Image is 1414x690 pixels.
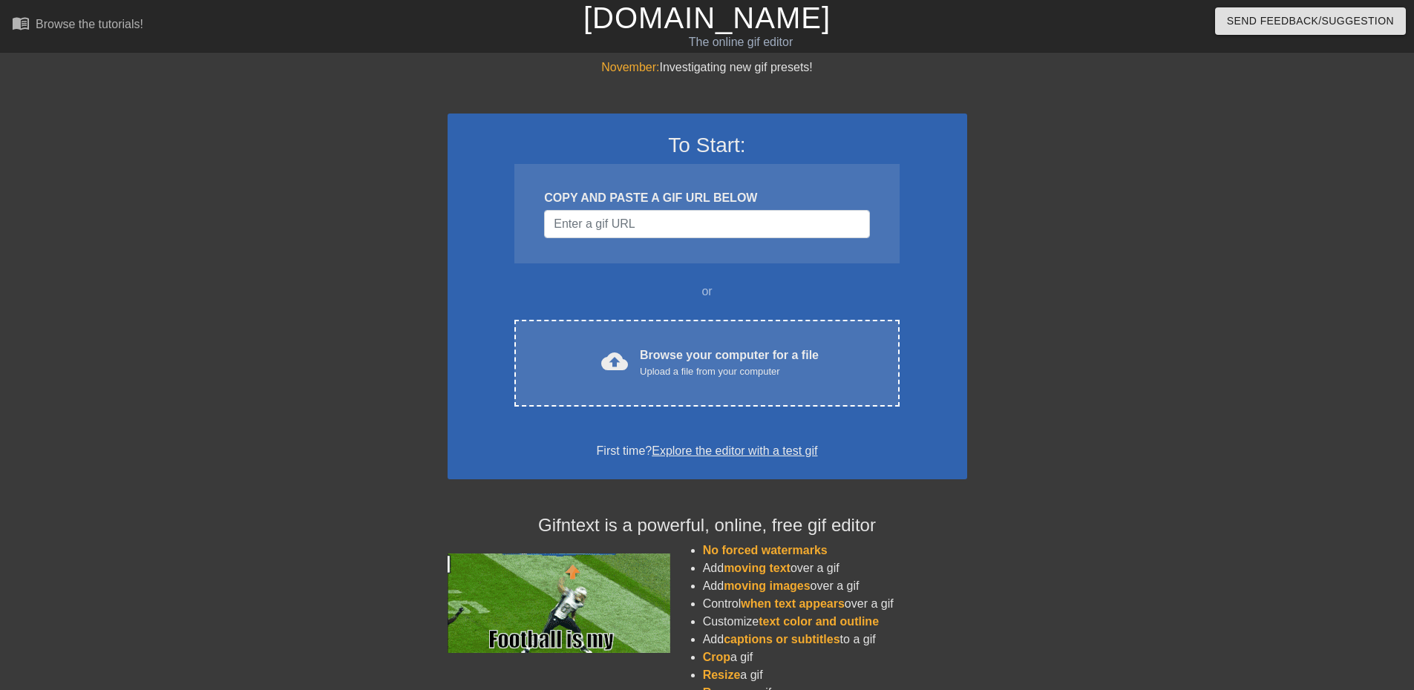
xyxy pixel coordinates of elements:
[703,648,967,666] li: a gif
[703,666,967,684] li: a gif
[544,210,869,238] input: Username
[741,597,845,610] span: when text appears
[479,33,1003,51] div: The online gif editor
[467,133,948,158] h3: To Start:
[12,14,143,37] a: Browse the tutorials!
[467,442,948,460] div: First time?
[724,562,791,574] span: moving text
[703,595,967,613] li: Control over a gif
[583,1,831,34] a: [DOMAIN_NAME]
[703,651,730,663] span: Crop
[703,668,741,681] span: Resize
[601,61,659,73] span: November:
[703,631,967,648] li: Add to a gif
[703,544,828,556] span: No forced watermarks
[724,633,839,645] span: captions or subtitles
[724,579,810,592] span: moving images
[703,559,967,577] li: Add over a gif
[448,515,967,536] h4: Gifntext is a powerful, online, free gif editor
[703,577,967,595] li: Add over a gif
[486,283,929,300] div: or
[640,364,819,379] div: Upload a file from your computer
[640,346,819,379] div: Browse your computer for a file
[1227,12,1394,30] span: Send Feedback/Suggestion
[36,18,143,30] div: Browse the tutorials!
[759,615,879,628] span: text color and outline
[544,189,869,207] div: COPY AND PASTE A GIF URL BELOW
[448,553,670,653] img: football_small.gif
[1215,7,1406,35] button: Send Feedback/Suggestion
[652,444,817,457] a: Explore the editor with a test gif
[601,348,628,375] span: cloud_upload
[448,59,967,76] div: Investigating new gif presets!
[12,14,30,32] span: menu_book
[703,613,967,631] li: Customize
